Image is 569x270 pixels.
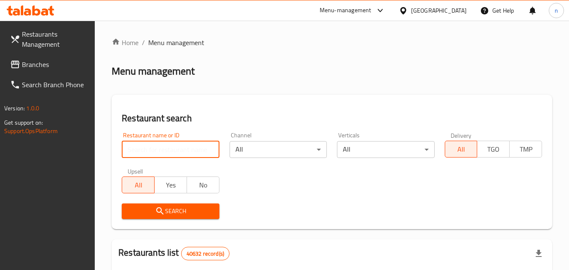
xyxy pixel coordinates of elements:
[481,143,506,155] span: TGO
[4,126,58,136] a: Support.OpsPlatform
[182,250,229,258] span: 40632 record(s)
[3,24,95,54] a: Restaurants Management
[337,141,434,158] div: All
[122,141,219,158] input: Search for restaurant name or ID..
[22,80,88,90] span: Search Branch Phone
[128,168,143,174] label: Upsell
[158,179,184,191] span: Yes
[513,143,539,155] span: TMP
[320,5,371,16] div: Menu-management
[181,247,230,260] div: Total records count
[122,176,155,193] button: All
[148,37,204,48] span: Menu management
[3,54,95,75] a: Branches
[26,103,39,114] span: 1.0.0
[3,75,95,95] a: Search Branch Phone
[449,143,474,155] span: All
[128,206,212,217] span: Search
[126,179,151,191] span: All
[451,132,472,138] label: Delivery
[445,141,478,158] button: All
[555,6,558,15] span: n
[112,64,195,78] h2: Menu management
[230,141,327,158] div: All
[142,37,145,48] li: /
[122,203,219,219] button: Search
[4,117,43,128] span: Get support on:
[411,6,467,15] div: [GEOGRAPHIC_DATA]
[529,243,549,264] div: Export file
[118,246,230,260] h2: Restaurants list
[477,141,510,158] button: TGO
[154,176,187,193] button: Yes
[22,59,88,70] span: Branches
[187,176,219,193] button: No
[22,29,88,49] span: Restaurants Management
[122,112,542,125] h2: Restaurant search
[190,179,216,191] span: No
[509,141,542,158] button: TMP
[112,37,552,48] nav: breadcrumb
[112,37,139,48] a: Home
[4,103,25,114] span: Version:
